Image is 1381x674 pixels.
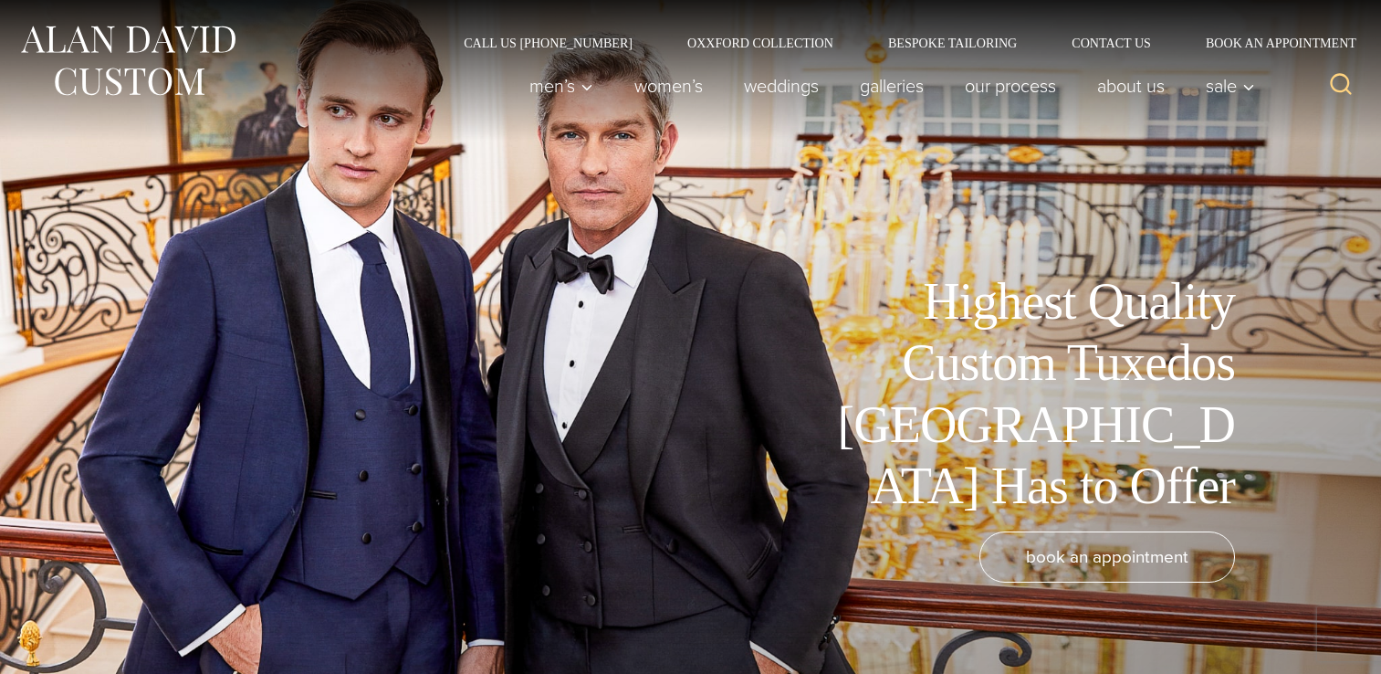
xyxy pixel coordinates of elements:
img: Alan David Custom [18,20,237,101]
a: Bespoke Tailoring [861,37,1044,49]
a: Our Process [945,68,1077,104]
a: Book an Appointment [1178,37,1363,49]
a: About Us [1077,68,1186,104]
span: Men’s [529,77,593,95]
a: Galleries [840,68,945,104]
a: Call Us [PHONE_NUMBER] [436,37,660,49]
h1: Highest Quality Custom Tuxedos [GEOGRAPHIC_DATA] Has to Offer [824,271,1235,517]
a: book an appointment [979,532,1235,583]
a: Women’s [614,68,724,104]
button: View Search Form [1319,64,1363,108]
a: weddings [724,68,840,104]
span: book an appointment [1026,543,1188,570]
span: Sale [1206,77,1255,95]
nav: Primary Navigation [509,68,1265,104]
a: Contact Us [1044,37,1178,49]
a: Oxxford Collection [660,37,861,49]
nav: Secondary Navigation [436,37,1363,49]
